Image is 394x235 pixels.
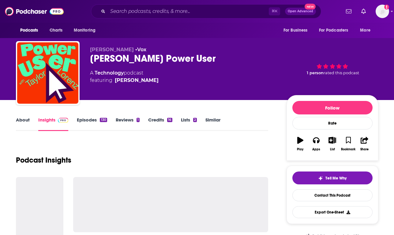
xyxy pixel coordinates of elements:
img: Podchaser - Follow, Share and Rate Podcasts [5,6,64,17]
span: [PERSON_NAME] [90,47,134,52]
div: 130 [100,118,107,122]
input: Search podcasts, credits, & more... [108,6,269,16]
span: Podcasts [20,26,38,35]
svg: Add a profile image [384,5,389,10]
button: Play [292,133,308,155]
a: Vox [137,47,146,52]
span: 1 person [307,71,324,75]
button: List [324,133,340,155]
button: open menu [16,25,46,36]
button: open menu [315,25,357,36]
span: featuring [90,77,159,84]
span: ⌘ K [269,7,280,15]
img: Podchaser Pro [58,118,69,123]
img: tell me why sparkle [318,176,323,181]
div: Rate [292,117,373,129]
button: Bookmark [340,133,356,155]
button: Apps [308,133,324,155]
a: Show notifications dropdown [359,6,368,17]
div: Play [297,148,303,151]
button: Share [356,133,372,155]
span: Charts [50,26,63,35]
img: User Profile [376,5,389,18]
a: Taylor Lorenz [115,77,159,84]
a: Technology [95,70,124,76]
button: Show profile menu [376,5,389,18]
div: Search podcasts, credits, & more... [91,4,321,18]
span: • [135,47,146,52]
span: For Podcasters [319,26,348,35]
a: Reviews1 [116,117,140,131]
h1: Podcast Insights [16,156,71,165]
a: Show notifications dropdown [343,6,354,17]
div: Apps [312,148,320,151]
div: 16 [167,118,172,122]
div: 1 personrated this podcast [287,47,378,85]
button: open menu [279,25,315,36]
a: Credits16 [148,117,172,131]
a: About [16,117,30,131]
div: List [330,148,335,151]
a: Episodes130 [77,117,107,131]
span: Open Advanced [288,10,313,13]
span: Monitoring [74,26,96,35]
span: More [360,26,370,35]
span: Logged in as sophiak [376,5,389,18]
div: Bookmark [341,148,355,151]
button: Export One-Sheet [292,206,373,218]
span: Tell Me Why [325,176,347,181]
span: For Business [283,26,308,35]
div: Share [360,148,369,151]
img: Taylor Lorenz’s Power User [17,42,78,104]
button: open menu [356,25,378,36]
div: 1 [137,118,140,122]
a: Lists2 [181,117,197,131]
button: tell me why sparkleTell Me Why [292,171,373,184]
div: A podcast [90,69,159,84]
button: open menu [69,25,103,36]
button: Follow [292,101,373,114]
a: Charts [46,25,66,36]
span: rated this podcast [324,71,359,75]
a: Contact This Podcast [292,189,373,201]
a: InsightsPodchaser Pro [38,117,69,131]
div: 2 [193,118,197,122]
span: New [305,4,316,10]
button: Open AdvancedNew [285,8,316,15]
a: Similar [205,117,220,131]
